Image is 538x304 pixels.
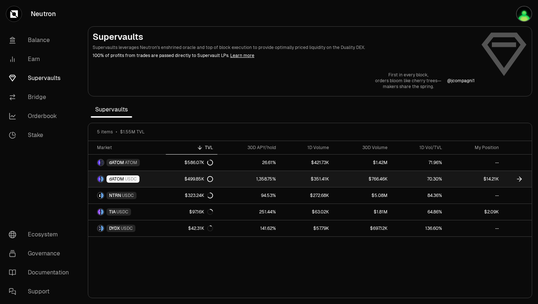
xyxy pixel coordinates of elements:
[97,129,113,135] span: 5 items
[375,84,441,90] p: makers share the spring.
[280,171,333,187] a: $351.41K
[184,160,213,166] div: $586.07K
[125,160,137,166] span: ATOM
[375,72,441,90] a: First in every block,orders bloom like cherry trees—makers share the spring.
[280,187,333,204] a: $272.68K
[166,187,217,204] a: $323.24K
[333,187,392,204] a: $5.08M
[3,31,79,50] a: Balance
[451,145,499,151] div: My Position
[166,171,217,187] a: $499.85K
[101,176,104,182] img: USDC Logo
[166,204,217,220] a: $97.16K
[392,171,447,187] a: 70.30%
[101,160,104,166] img: ATOM Logo
[222,145,276,151] div: 30D APY/hold
[375,78,441,84] p: orders bloom like cherry trees—
[3,282,79,301] a: Support
[285,145,329,151] div: 1D Volume
[217,187,280,204] a: 94.53%
[184,176,213,182] div: $499.85K
[109,225,120,231] span: DYDX
[166,220,217,236] a: $42.31K
[170,145,213,151] div: TVL
[280,155,333,171] a: $421.73K
[109,193,121,198] span: NTRN
[447,78,475,84] a: @jcompagni1
[392,220,447,236] a: 136.60%
[93,31,475,43] h2: Supervaults
[217,155,280,171] a: 26.61%
[217,204,280,220] a: 251.44%
[375,72,441,78] p: First in every block,
[97,145,161,151] div: Market
[98,209,100,215] img: TIA Logo
[217,220,280,236] a: 141.62%
[447,204,503,220] a: $2.09K
[230,53,254,58] a: Learn more
[109,160,124,166] span: dATOM
[185,193,213,198] div: $323.24K
[109,176,124,182] span: dATOM
[120,129,145,135] span: $1.55M TVL
[280,204,333,220] a: $63.02K
[392,155,447,171] a: 71.96%
[98,193,100,198] img: NTRN Logo
[122,193,134,198] span: USDC
[88,171,166,187] a: dATOM LogoUSDC LogodATOMUSDC
[396,145,442,151] div: 1D Vol/TVL
[88,155,166,171] a: dATOM LogoATOM LogodATOMATOM
[333,204,392,220] a: $1.81M
[3,244,79,263] a: Governance
[3,126,79,145] a: Stake
[338,145,387,151] div: 30D Volume
[91,102,132,117] span: Supervaults
[3,88,79,107] a: Bridge
[93,44,475,51] p: Supervaults leverages Neutron's enshrined oracle and top of block execution to provide optimally ...
[516,6,532,22] img: q2
[447,171,503,187] a: $14.21K
[101,225,104,231] img: USDC Logo
[333,220,392,236] a: $697.12K
[88,204,166,220] a: TIA LogoUSDC LogoTIAUSDC
[447,78,475,84] p: @ jcompagni1
[121,225,133,231] span: USDC
[392,204,447,220] a: 64.86%
[101,209,104,215] img: USDC Logo
[101,193,104,198] img: USDC Logo
[447,187,503,204] a: --
[109,209,116,215] span: TIA
[125,176,137,182] span: USDC
[116,209,128,215] span: USDC
[98,176,100,182] img: dATOM Logo
[3,50,79,69] a: Earn
[3,263,79,282] a: Documentation
[333,171,392,187] a: $766.46K
[88,220,166,236] a: DYDX LogoUSDC LogoDYDXUSDC
[3,69,79,88] a: Supervaults
[447,220,503,236] a: --
[98,225,100,231] img: DYDX Logo
[3,225,79,244] a: Ecosystem
[333,155,392,171] a: $1.42M
[447,155,503,171] a: --
[217,171,280,187] a: 1,358.75%
[93,52,475,59] p: 100% of profits from trades are passed directly to Supervault LPs.
[280,220,333,236] a: $57.79K
[166,155,217,171] a: $586.07K
[188,225,213,231] div: $42.31K
[3,107,79,126] a: Orderbook
[392,187,447,204] a: 84.36%
[189,209,213,215] div: $97.16K
[88,187,166,204] a: NTRN LogoUSDC LogoNTRNUSDC
[98,160,100,166] img: dATOM Logo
